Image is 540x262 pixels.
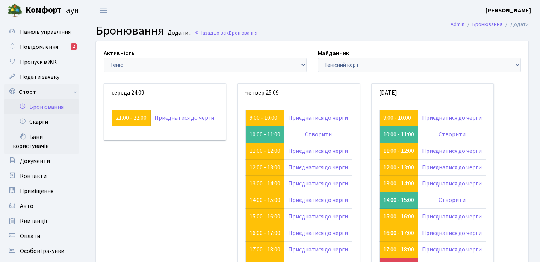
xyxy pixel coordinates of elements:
button: Переключити навігацію [94,4,113,17]
span: Подати заявку [20,73,59,81]
a: Приєднатися до черги [154,114,214,122]
span: Оплати [20,232,40,240]
a: Приєднатися до черги [422,229,482,237]
a: 16:00 - 17:00 [383,229,414,237]
a: Бронювання [472,20,502,28]
a: 9:00 - 10:00 [250,114,277,122]
span: Контакти [20,172,47,180]
span: Особові рахунки [20,247,64,255]
div: [DATE] [372,84,493,102]
a: 14:00 - 15:00 [250,196,280,204]
a: Бронювання [4,99,79,114]
a: Скарги [4,114,79,129]
a: Документи [4,154,79,169]
a: Особові рахунки [4,244,79,259]
a: Квитанції [4,214,79,229]
a: 12:00 - 13:00 [383,163,414,172]
a: Пропуск в ЖК [4,54,79,69]
a: Приєднатися до черги [288,179,348,188]
a: Приєднатися до черги [288,229,348,237]
a: 11:00 - 12:00 [383,147,414,155]
a: Admin [451,20,464,28]
a: Приєднатися до черги [422,179,482,188]
a: 15:00 - 16:00 [250,212,280,221]
a: 21:00 - 22:00 [116,114,147,122]
a: Створити [439,130,466,139]
a: Приєднатися до черги [288,245,348,254]
span: Квитанції [20,217,47,225]
span: Таун [26,4,79,17]
a: Приєднатися до черги [288,163,348,172]
a: 16:00 - 17:00 [250,229,280,237]
div: середа 24.09 [104,84,226,102]
a: Приєднатися до черги [422,163,482,172]
a: 11:00 - 12:00 [250,147,280,155]
a: Приєднатися до черги [422,212,482,221]
a: Приєднатися до черги [422,245,482,254]
span: Повідомлення [20,43,58,51]
a: Приєднатися до черги [288,114,348,122]
a: Створити [439,196,466,204]
a: 15:00 - 16:00 [383,212,414,221]
span: Документи [20,157,50,165]
a: Оплати [4,229,79,244]
a: Приєднатися до черги [422,147,482,155]
div: 2 [71,43,77,50]
a: Приєднатися до черги [288,212,348,221]
a: Назад до всіхБронювання [194,29,257,36]
td: 10:00 - 11:00 [380,126,418,143]
a: Приєднатися до черги [288,147,348,155]
a: Бани користувачів [4,129,79,154]
img: logo.png [8,3,23,18]
a: 9:00 - 10:00 [383,114,411,122]
a: 13:00 - 14:00 [250,179,280,188]
label: Майданчик [318,49,349,58]
span: Бронювання [96,22,164,39]
a: Повідомлення2 [4,39,79,54]
a: Приміщення [4,184,79,199]
span: Бронювання [229,29,257,36]
a: Контакти [4,169,79,184]
a: Приєднатися до черги [288,196,348,204]
a: 13:00 - 14:00 [383,179,414,188]
a: Подати заявку [4,69,79,84]
span: Приміщення [20,187,53,195]
a: Спорт [4,84,79,99]
div: четвер 25.09 [238,84,360,102]
a: Приєднатися до черги [422,114,482,122]
span: Авто [20,202,33,210]
td: 14:00 - 15:00 [380,192,418,209]
a: Авто [4,199,79,214]
a: Створити [305,130,332,139]
td: 10:00 - 11:00 [246,126,284,143]
a: 17:00 - 18:00 [383,245,414,254]
a: [PERSON_NAME] [486,6,531,15]
a: 12:00 - 13:00 [250,163,280,172]
a: 17:00 - 18:00 [250,245,280,254]
label: Активність [104,49,135,58]
span: Пропуск в ЖК [20,58,57,66]
nav: breadcrumb [439,17,540,32]
span: Панель управління [20,28,71,36]
b: Комфорт [26,4,62,16]
a: Панель управління [4,24,79,39]
li: Додати [502,20,529,29]
small: Додати . [166,29,191,36]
